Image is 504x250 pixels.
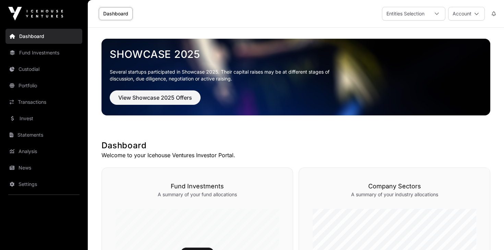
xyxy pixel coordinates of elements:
[313,191,476,198] p: A summary of your industry allocations
[5,127,82,142] a: Statements
[5,111,82,126] a: Invest
[110,90,201,105] button: View Showcase 2025 Offers
[116,182,279,191] h3: Fund Investments
[101,140,490,151] h1: Dashboard
[313,182,476,191] h3: Company Sectors
[5,45,82,60] a: Fund Investments
[5,62,82,77] a: Custodial
[101,151,490,159] p: Welcome to your Icehouse Ventures Investor Portal.
[110,68,340,82] p: Several startups participated in Showcase 2025. Their capital raises may be at different stages o...
[5,78,82,93] a: Portfolio
[5,29,82,44] a: Dashboard
[5,144,82,159] a: Analysis
[5,95,82,110] a: Transactions
[101,39,490,115] img: Showcase 2025
[8,7,63,21] img: Icehouse Ventures Logo
[5,177,82,192] a: Settings
[110,97,201,104] a: View Showcase 2025 Offers
[382,7,429,20] div: Entities Selection
[99,7,133,20] a: Dashboard
[116,191,279,198] p: A summary of your fund allocations
[5,160,82,175] a: News
[118,93,192,102] span: View Showcase 2025 Offers
[110,48,482,60] a: Showcase 2025
[448,7,485,21] button: Account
